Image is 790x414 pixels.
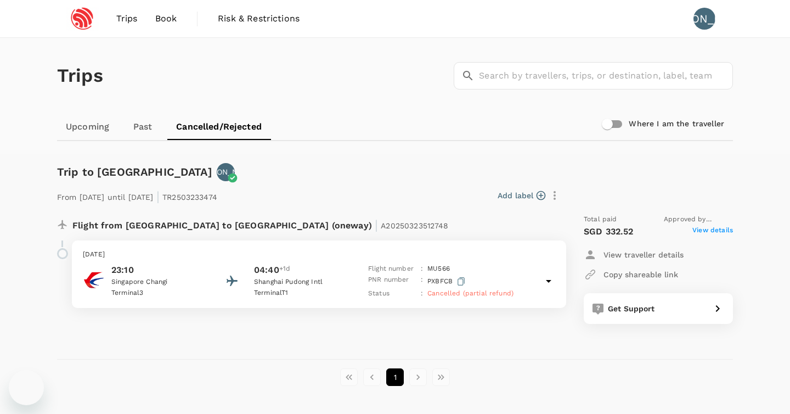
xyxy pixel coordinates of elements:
[664,214,733,225] span: Approved by
[386,368,404,386] button: page 1
[118,114,167,140] a: Past
[254,288,353,299] p: Terminal T1
[57,7,108,31] img: Espressif Systems Singapore Pte Ltd
[421,275,423,288] p: :
[375,217,378,233] span: |
[629,118,724,130] h6: Where I am the traveller
[83,249,555,260] p: [DATE]
[57,38,103,114] h1: Trips
[693,8,715,30] div: [PERSON_NAME]
[421,264,423,275] p: :
[427,289,513,297] span: Cancelled (partial refund)
[254,264,279,277] p: 04:40
[427,264,450,275] p: MU 566
[368,264,416,275] p: Flight number
[479,62,733,89] input: Search by travellers, trips, or destination, label, team
[368,275,416,288] p: PNR number
[72,214,449,234] p: Flight from [GEOGRAPHIC_DATA] to [GEOGRAPHIC_DATA] (oneway)
[57,114,118,140] a: Upcoming
[368,288,416,299] p: Status
[608,304,655,313] span: Get Support
[57,186,217,205] p: From [DATE] until [DATE] TR2503233474
[57,163,212,181] h6: Trip to [GEOGRAPHIC_DATA]
[692,225,733,238] span: View details
[381,221,448,230] span: A20250323512748
[9,370,44,405] iframe: 启动消息传送窗口的按钮
[584,265,678,284] button: Copy shareable link
[498,190,545,201] button: Add label
[421,288,423,299] p: :
[584,225,634,238] p: SGD 332.52
[116,12,138,25] span: Trips
[218,12,300,25] span: Risk & Restrictions
[111,264,210,277] p: 23:10
[603,269,678,280] p: Copy shareable link
[155,12,177,25] span: Book
[111,277,210,288] p: Singapore Changi
[337,368,453,386] nav: pagination navigation
[83,269,105,291] img: China Eastern Airlines
[584,214,617,225] span: Total paid
[156,189,160,204] span: |
[584,245,684,265] button: View traveller details
[194,166,257,177] p: [PERSON_NAME]
[279,264,290,277] span: +1d
[427,275,467,288] p: PXBFCB
[111,288,210,299] p: Terminal 3
[254,277,353,288] p: Shanghai Pudong Intl
[167,114,270,140] a: Cancelled/Rejected
[603,249,684,260] p: View traveller details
